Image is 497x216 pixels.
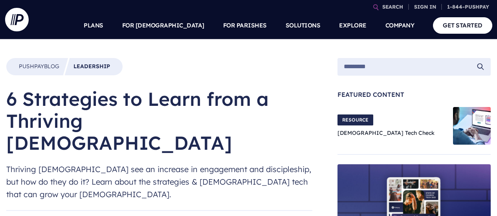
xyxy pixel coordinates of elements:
[19,63,44,70] span: Pushpay
[73,63,110,71] a: Leadership
[84,12,103,39] a: PLANS
[453,107,491,145] img: Church Tech Check Blog Hero Image
[385,12,414,39] a: COMPANY
[433,17,492,33] a: GET STARTED
[337,114,373,125] span: RESOURCE
[19,63,59,71] a: PushpayBlog
[339,12,367,39] a: EXPLORE
[6,163,312,201] span: Thriving [DEMOGRAPHIC_DATA] see an increase in engagement and discipleship, but how do they do it...
[122,12,204,39] a: FOR [DEMOGRAPHIC_DATA]
[337,129,435,136] a: [DEMOGRAPHIC_DATA] Tech Check
[286,12,321,39] a: SOLUTIONS
[223,12,267,39] a: FOR PARISHES
[337,91,491,98] span: Featured Content
[6,88,312,154] h1: 6 Strategies to Learn from a Thriving [DEMOGRAPHIC_DATA]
